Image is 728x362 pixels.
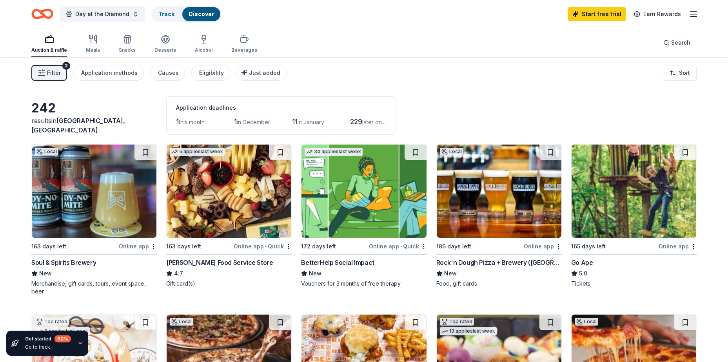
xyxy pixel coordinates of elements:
div: Go Ape [571,258,593,267]
span: Search [671,38,690,47]
div: 242 [31,100,157,116]
span: 229 [350,118,362,126]
span: Sort [679,68,690,78]
div: Rock'n Dough Pizza + Brewery ([GEOGRAPHIC_DATA]) [436,258,562,267]
div: Online app [524,241,562,251]
a: Discover [189,11,214,17]
span: Day at the Diamond [75,9,129,19]
a: Image for Gordon Food Service Store5 applieslast week163 days leftOnline app•Quick[PERSON_NAME] F... [166,144,292,288]
a: Start free trial [568,7,626,21]
div: BetterHelp Social Impact [301,258,374,267]
span: in December [237,119,270,125]
div: Causes [158,68,179,78]
div: Eligibility [199,68,224,78]
button: TrackDiscover [151,6,221,22]
div: Go to track [25,344,71,350]
div: 172 days left [301,242,336,251]
button: Filter2 [31,65,67,81]
button: Beverages [231,31,257,57]
div: Top rated [35,318,69,326]
button: Causes [150,65,185,81]
div: 163 days left [166,242,201,251]
div: Gift card(s) [166,280,292,288]
button: Day at the Diamond [60,6,145,22]
span: Filter [47,68,61,78]
a: Home [31,5,53,23]
span: this month [179,119,205,125]
div: Local [35,148,58,156]
div: 2 [62,62,70,70]
img: Image for Gordon Food Service Store [167,145,291,238]
span: 1 [176,118,179,126]
button: Eligibility [191,65,230,81]
div: 60 % [54,335,71,342]
span: New [309,269,321,278]
div: Alcohol [195,47,212,53]
span: 5.0 [579,269,587,278]
div: Local [440,148,463,156]
img: Image for BetterHelp Social Impact [301,145,426,238]
span: in [31,117,125,134]
div: Soul & Spirits Brewery [31,258,96,267]
button: Sort [663,65,697,81]
img: Image for Go Ape [572,145,696,238]
a: Earn Rewards [629,7,686,21]
div: Vouchers for 3 months of free therapy [301,280,427,288]
div: 13 applies last week [440,327,497,335]
button: Desserts [154,31,176,57]
div: Online app Quick [369,241,427,251]
div: Auction & raffle [31,47,67,53]
button: Meals [86,31,100,57]
span: • [265,243,267,250]
button: Snacks [119,31,136,57]
div: Application methods [81,68,138,78]
a: Image for BetterHelp Social Impact34 applieslast week172 days leftOnline app•QuickBetterHelp Soci... [301,144,427,288]
div: Online app [119,241,157,251]
span: New [39,269,52,278]
a: Track [158,11,174,17]
span: Just added [249,69,280,76]
span: in January [298,119,324,125]
div: 163 days left [31,242,66,251]
button: Auction & raffle [31,31,67,57]
span: 11 [292,118,298,126]
span: New [444,269,457,278]
a: Image for Soul & Spirits BreweryLocal163 days leftOnline appSoul & Spirits BreweryNewMerchandise,... [31,144,157,295]
div: 165 days left [571,242,606,251]
span: 1 [234,118,237,126]
button: Just added [236,65,287,81]
button: Search [657,35,697,51]
div: 5 applies last week [170,148,225,156]
span: [GEOGRAPHIC_DATA], [GEOGRAPHIC_DATA] [31,117,125,134]
div: Tickets [571,280,697,288]
div: results [31,116,157,135]
div: Desserts [154,47,176,53]
div: Food, gift cards [436,280,562,288]
div: 34 applies last week [305,148,363,156]
img: Image for Soul & Spirits Brewery [32,145,156,238]
div: Application deadlines [176,103,386,112]
img: Image for Rock'n Dough Pizza + Brewery (Orleans Station) [437,145,561,238]
button: Alcohol [195,31,212,57]
div: Local [170,318,193,326]
button: Application methods [73,65,144,81]
div: Online app Quick [234,241,292,251]
a: Image for Rock'n Dough Pizza + Brewery (Orleans Station)Local186 days leftOnline appRock'n Dough ... [436,144,562,288]
span: • [400,243,402,250]
a: Image for Go Ape165 days leftOnline appGo Ape5.0Tickets [571,144,697,288]
div: Beverages [231,47,257,53]
div: Snacks [119,47,136,53]
span: 4.7 [174,269,183,278]
div: Top rated [440,318,474,326]
span: later on... [362,119,385,125]
div: Online app [659,241,697,251]
div: 186 days left [436,242,471,251]
div: Get started [25,335,71,342]
div: [PERSON_NAME] Food Service Store [166,258,273,267]
div: Merchandise, gift cards, tours, event space, beer [31,280,157,295]
div: Local [575,318,598,326]
div: Meals [86,47,100,53]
